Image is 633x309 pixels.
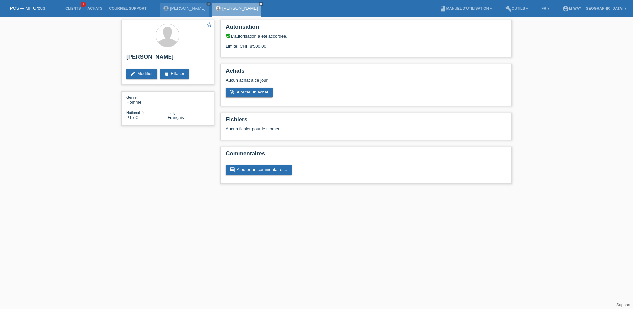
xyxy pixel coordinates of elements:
i: comment [230,167,235,172]
i: build [505,5,512,12]
a: Clients [62,6,84,10]
a: Courriel Support [106,6,150,10]
a: [PERSON_NAME] [222,6,258,11]
a: [PERSON_NAME] [170,6,206,11]
a: POS — MF Group [10,6,45,11]
i: verified_user [226,33,231,39]
a: Support [616,303,630,307]
div: L’autorisation a été accordée. [226,33,507,39]
span: Langue [168,111,180,115]
a: commentAjouter un commentaire ... [226,165,292,175]
h2: [PERSON_NAME] [126,54,209,64]
span: Nationalité [126,111,144,115]
span: Genre [126,95,137,99]
a: FR ▾ [538,6,553,10]
i: book [440,5,446,12]
i: edit [130,71,136,76]
i: close [207,2,210,6]
a: Achats [84,6,106,10]
a: star_border [206,22,212,29]
i: account_circle [562,5,569,12]
i: add_shopping_cart [230,90,235,95]
div: Limite: CHF 8'500.00 [226,39,507,49]
a: buildOutils ▾ [502,6,531,10]
div: Aucun fichier pour le moment [226,126,428,131]
h2: Autorisation [226,24,507,33]
i: star_border [206,22,212,28]
h2: Fichiers [226,116,507,126]
a: editModifier [126,69,157,79]
h2: Achats [226,68,507,78]
span: Portugal / C / 08.11.1996 [126,115,139,120]
span: Français [168,115,184,120]
a: bookManuel d’utilisation ▾ [436,6,495,10]
a: deleteEffacer [160,69,189,79]
i: delete [164,71,169,76]
a: close [206,2,211,6]
a: close [259,2,263,6]
h2: Commentaires [226,150,507,160]
a: add_shopping_cartAjouter un achat [226,88,273,97]
a: account_circlem-way - [GEOGRAPHIC_DATA] ▾ [559,6,630,10]
div: Aucun achat à ce jour. [226,78,507,88]
div: Homme [126,95,168,105]
span: 1 [81,2,86,7]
